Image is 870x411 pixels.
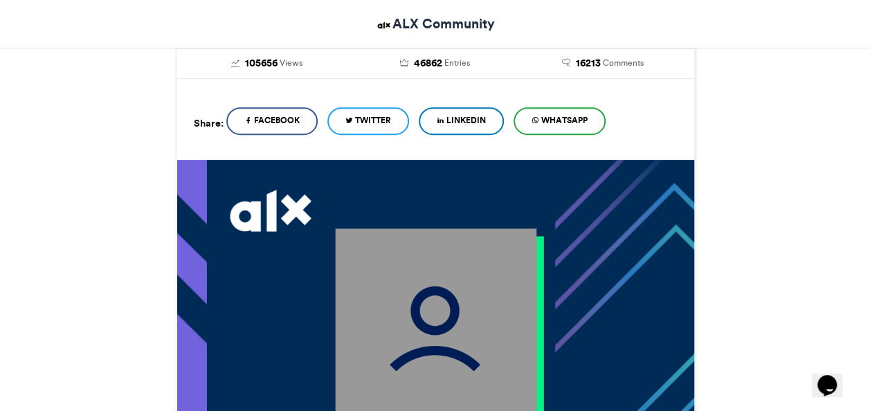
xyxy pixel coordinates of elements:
a: 46862 Entries [361,56,509,71]
a: Twitter [327,107,409,135]
span: 46862 [414,56,442,71]
span: Entries [444,57,470,69]
a: Facebook [226,107,318,135]
span: 16213 [576,56,601,71]
span: 105656 [245,56,278,71]
span: Comments [603,57,644,69]
a: WhatsApp [514,107,606,135]
a: 105656 Views [194,56,341,71]
span: Twitter [355,114,391,127]
span: Views [280,57,302,69]
span: Facebook [254,114,300,127]
a: LinkedIn [419,107,504,135]
iframe: chat widget [812,356,856,397]
span: LinkedIn [446,114,486,127]
img: ALX Community [375,17,392,34]
h5: Share: [194,114,224,132]
span: WhatsApp [541,114,588,127]
a: ALX Community [375,14,495,34]
a: 16213 Comments [529,56,677,71]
